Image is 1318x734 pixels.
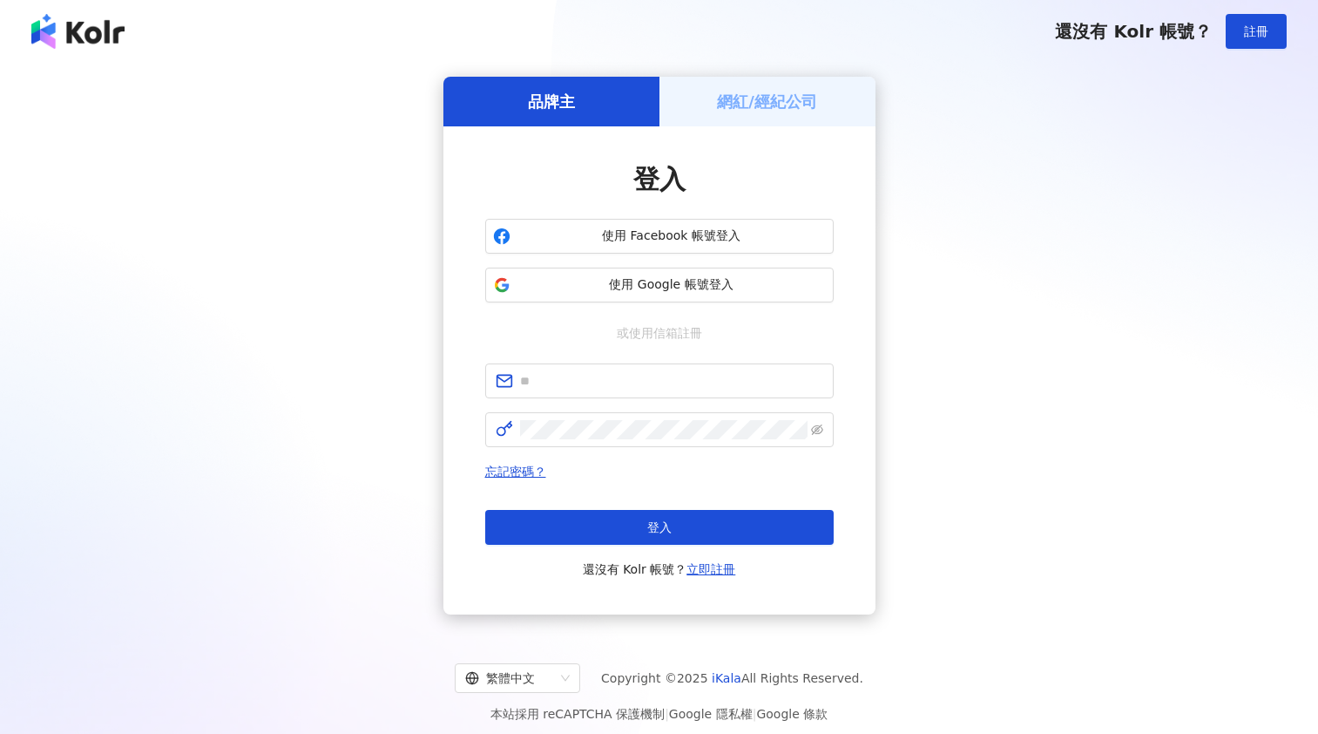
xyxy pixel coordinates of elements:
[1226,14,1287,49] button: 註冊
[485,268,834,302] button: 使用 Google 帳號登入
[583,559,736,580] span: 還沒有 Kolr 帳號？
[1055,21,1212,42] span: 還沒有 Kolr 帳號？
[601,668,863,689] span: Copyright © 2025 All Rights Reserved.
[485,219,834,254] button: 使用 Facebook 帳號登入
[811,424,823,436] span: eye-invisible
[517,228,826,245] span: 使用 Facebook 帳號登入
[669,707,753,721] a: Google 隱私權
[31,14,125,49] img: logo
[485,510,834,545] button: 登入
[665,707,669,721] span: |
[686,562,735,576] a: 立即註冊
[756,707,828,721] a: Google 條款
[717,91,817,112] h5: 網紅/經紀公司
[490,703,828,724] span: 本站採用 reCAPTCHA 保護機制
[517,276,826,294] span: 使用 Google 帳號登入
[712,671,741,685] a: iKala
[465,664,554,692] div: 繁體中文
[485,465,546,479] a: 忘記密碼？
[633,164,686,194] span: 登入
[528,91,575,112] h5: 品牌主
[1244,24,1268,38] span: 註冊
[647,520,672,534] span: 登入
[605,323,714,343] span: 或使用信箱註冊
[753,707,757,721] span: |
